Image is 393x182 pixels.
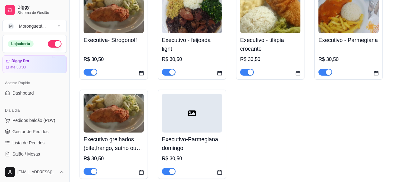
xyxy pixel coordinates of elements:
[10,65,26,70] article: até 30/08
[2,138,67,148] a: Lista de Pedidos
[84,135,144,152] h4: Executivo grelhados (bife,frango, suíno ou Linguicinha) escolha 1 opção
[295,71,300,76] span: calendar
[162,56,222,63] div: R$ 30,50
[2,78,67,88] div: Acesso Rápido
[2,149,67,159] a: Salão / Mesas
[2,165,67,180] button: [EMAIL_ADDRESS][DOMAIN_NAME]
[12,90,34,96] span: Dashboard
[318,36,379,44] h4: Executivo - Parmegiana
[19,23,46,29] div: Moronguetá ...
[84,56,144,63] div: R$ 30,50
[12,117,55,124] span: Pedidos balcão (PDV)
[84,36,144,44] h4: Executiva- Strogonoff
[162,135,222,152] h4: Executivo-Parmegiana domingo
[139,71,144,76] span: calendar
[17,10,64,15] span: Sistema de Gestão
[2,105,67,115] div: Dia a dia
[2,115,67,125] button: Pedidos balcão (PDV)
[2,20,67,32] button: Select a team
[2,160,67,170] a: Diggy Botnovo
[8,23,14,29] span: M
[139,170,144,175] span: calendar
[12,140,45,146] span: Lista de Pedidos
[240,56,300,63] div: R$ 30,50
[2,55,67,73] a: Diggy Proaté 30/08
[162,155,222,162] div: R$ 30,50
[12,128,48,135] span: Gestor de Pedidos
[8,40,34,47] div: Loja aberta
[2,2,67,17] a: DiggySistema de Gestão
[240,36,300,53] h4: Executivo - tilápia crocante
[12,151,40,157] span: Salão / Mesas
[2,127,67,137] a: Gestor de Pedidos
[17,170,57,175] span: [EMAIL_ADDRESS][DOMAIN_NAME]
[374,71,379,76] span: calendar
[318,56,379,63] div: R$ 30,50
[2,88,67,98] a: Dashboard
[217,170,222,175] span: calendar
[217,71,222,76] span: calendar
[162,36,222,53] h4: Executivo - feijoada light
[11,59,29,63] article: Diggy Pro
[84,94,144,133] img: product-image
[84,155,144,162] div: R$ 30,50
[48,40,62,48] button: Alterar Status
[17,5,64,10] span: Diggy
